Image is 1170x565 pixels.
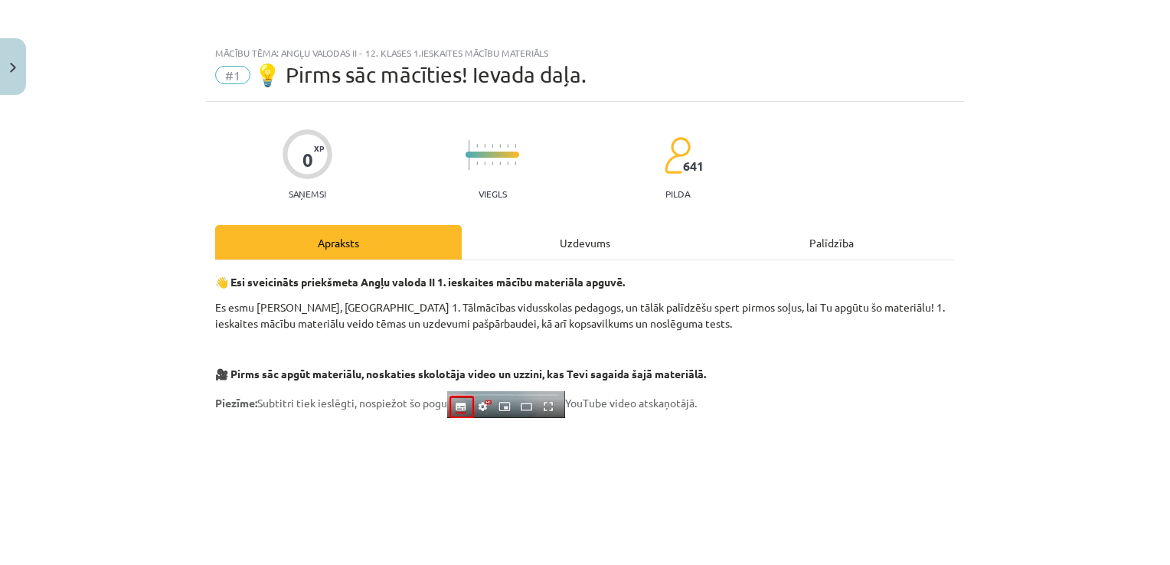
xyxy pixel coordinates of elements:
[215,367,706,380] strong: 🎥 Pirms sāc apgūt materiālu, noskaties skolotāja video un uzzini, kas Tevi sagaida šajā materiālā.
[283,188,332,199] p: Saņemsi
[665,188,690,199] p: pilda
[302,149,313,171] div: 0
[462,225,708,260] div: Uzdevums
[215,66,250,84] span: #1
[683,159,704,173] span: 641
[476,162,478,165] img: icon-short-line-57e1e144782c952c97e751825c79c345078a6d821885a25fce030b3d8c18986b.svg
[507,162,508,165] img: icon-short-line-57e1e144782c952c97e751825c79c345078a6d821885a25fce030b3d8c18986b.svg
[215,275,625,289] strong: 👋 Esi sveicināts priekšmeta Angļu valoda II 1. ieskaites mācību materiāla apguvē.
[708,225,955,260] div: Palīdzība
[215,47,955,58] div: Mācību tēma: Angļu valodas ii - 12. klases 1.ieskaites mācību materiāls
[664,136,691,175] img: students-c634bb4e5e11cddfef0936a35e636f08e4e9abd3cc4e673bd6f9a4125e45ecb1.svg
[10,63,16,73] img: icon-close-lesson-0947bae3869378f0d4975bcd49f059093ad1ed9edebbc8119c70593378902aed.svg
[215,396,697,410] span: Subtitri tiek ieslēgti, nospiežot šo pogu YouTube video atskaņotājā.
[476,144,478,148] img: icon-short-line-57e1e144782c952c97e751825c79c345078a6d821885a25fce030b3d8c18986b.svg
[492,162,493,165] img: icon-short-line-57e1e144782c952c97e751825c79c345078a6d821885a25fce030b3d8c18986b.svg
[499,144,501,148] img: icon-short-line-57e1e144782c952c97e751825c79c345078a6d821885a25fce030b3d8c18986b.svg
[492,144,493,148] img: icon-short-line-57e1e144782c952c97e751825c79c345078a6d821885a25fce030b3d8c18986b.svg
[254,62,587,87] span: 💡 Pirms sāc mācīties! Ievada daļa.
[215,299,955,331] p: Es esmu [PERSON_NAME], [GEOGRAPHIC_DATA] 1. Tālmācības vidusskolas pedagogs, un tālāk palīdzēšu s...
[507,144,508,148] img: icon-short-line-57e1e144782c952c97e751825c79c345078a6d821885a25fce030b3d8c18986b.svg
[499,162,501,165] img: icon-short-line-57e1e144782c952c97e751825c79c345078a6d821885a25fce030b3d8c18986b.svg
[515,162,516,165] img: icon-short-line-57e1e144782c952c97e751825c79c345078a6d821885a25fce030b3d8c18986b.svg
[515,144,516,148] img: icon-short-line-57e1e144782c952c97e751825c79c345078a6d821885a25fce030b3d8c18986b.svg
[215,225,462,260] div: Apraksts
[469,140,470,170] img: icon-long-line-d9ea69661e0d244f92f715978eff75569469978d946b2353a9bb055b3ed8787d.svg
[314,144,324,152] span: XP
[215,396,257,410] strong: Piezīme:
[484,144,485,148] img: icon-short-line-57e1e144782c952c97e751825c79c345078a6d821885a25fce030b3d8c18986b.svg
[479,188,507,199] p: Viegls
[484,162,485,165] img: icon-short-line-57e1e144782c952c97e751825c79c345078a6d821885a25fce030b3d8c18986b.svg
